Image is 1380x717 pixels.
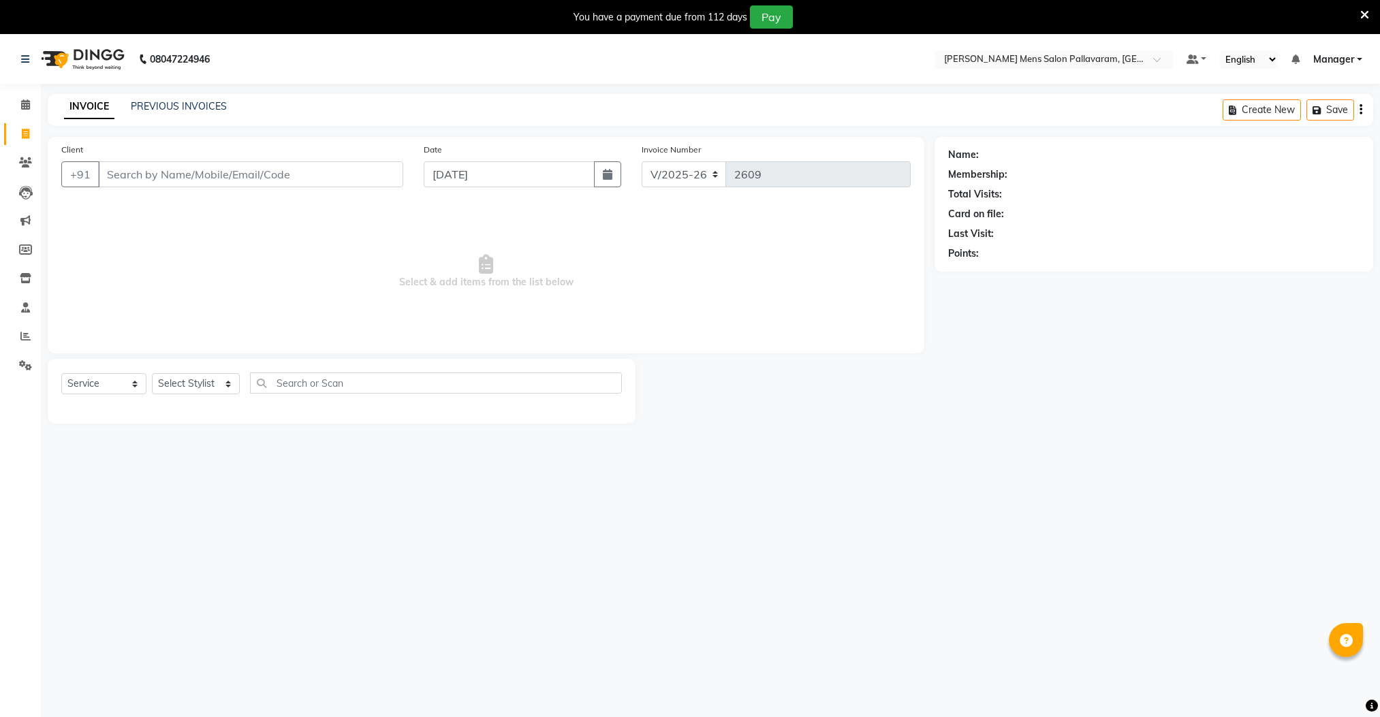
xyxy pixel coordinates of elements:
div: Card on file: [948,207,1004,221]
button: Save [1306,99,1354,121]
button: Create New [1223,99,1301,121]
button: Pay [750,5,793,29]
div: Membership: [948,168,1007,182]
input: Search or Scan [250,372,623,394]
img: logo [35,40,128,78]
iframe: chat widget [1323,663,1366,703]
span: Select & add items from the list below [61,204,911,340]
b: 08047224946 [150,40,210,78]
button: +91 [61,161,99,187]
div: Points: [948,246,979,261]
a: PREVIOUS INVOICES [131,100,227,112]
div: Name: [948,148,979,162]
span: Manager [1313,52,1354,67]
label: Date [424,144,442,156]
input: Search by Name/Mobile/Email/Code [98,161,403,187]
label: Invoice Number [642,144,701,156]
a: INVOICE [64,95,114,119]
label: Client [61,144,83,156]
div: Total Visits: [948,187,1002,202]
div: Last Visit: [948,227,994,241]
div: You have a payment due from 112 days [574,10,747,25]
